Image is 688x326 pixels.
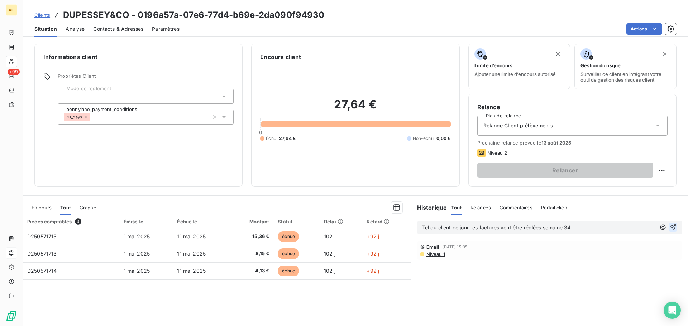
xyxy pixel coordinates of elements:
[477,140,668,146] span: Prochaine relance prévue le
[468,44,570,89] button: Limite d’encoursAjouter une limite d’encours autorisé
[234,219,269,224] div: Montant
[477,103,668,111] h6: Relance
[124,268,150,274] span: 1 mai 2025
[279,135,296,142] span: 27,64 €
[324,250,335,257] span: 102 j
[451,205,462,210] span: Tout
[278,266,299,276] span: échue
[64,93,70,99] input: Ajouter une valeur
[442,245,468,249] span: [DATE] 15:05
[580,63,621,68] span: Gestion du risque
[266,135,276,142] span: Échu
[27,250,57,257] span: D250571713
[324,233,335,239] span: 102 j
[367,219,406,224] div: Retard
[541,140,572,146] span: 13 août 2025
[66,25,85,33] span: Analyse
[278,231,299,242] span: échue
[27,233,57,239] span: D250571715
[234,233,269,240] span: 15,36 €
[541,205,569,210] span: Portail client
[34,25,57,33] span: Situation
[43,53,234,61] h6: Informations client
[626,23,662,35] button: Actions
[6,310,17,322] img: Logo LeanPay
[422,224,571,230] span: Tel du client ce jour, les factures vont être réglées semaine 34
[411,203,447,212] h6: Historique
[177,233,206,239] span: 11 mai 2025
[367,233,379,239] span: +92 j
[234,267,269,274] span: 4,13 €
[6,70,17,82] a: +99
[124,233,150,239] span: 1 mai 2025
[474,71,556,77] span: Ajouter une limite d’encours autorisé
[260,97,450,119] h2: 27,64 €
[260,53,301,61] h6: Encours client
[324,219,358,224] div: Délai
[60,205,71,210] span: Tout
[27,218,115,225] div: Pièces comptables
[474,63,512,68] span: Limite d’encours
[8,69,20,75] span: +99
[80,205,96,210] span: Graphe
[664,302,681,319] div: Open Intercom Messenger
[278,248,299,259] span: échue
[500,205,532,210] span: Commentaires
[436,135,451,142] span: 0,00 €
[426,251,445,257] span: Niveau 1
[34,12,50,18] span: Clients
[32,205,52,210] span: En cours
[278,219,315,224] div: Statut
[413,135,434,142] span: Non-échu
[177,250,206,257] span: 11 mai 2025
[487,150,507,156] span: Niveau 2
[124,250,150,257] span: 1 mai 2025
[426,244,440,250] span: Email
[93,25,143,33] span: Contacts & Adresses
[75,218,81,225] span: 3
[259,130,262,135] span: 0
[177,268,206,274] span: 11 mai 2025
[66,115,82,119] span: 30_days
[477,163,653,178] button: Relancer
[90,114,96,120] input: Ajouter une valeur
[470,205,491,210] span: Relances
[367,250,379,257] span: +92 j
[324,268,335,274] span: 102 j
[483,122,553,129] span: Relance Client prélèvements
[152,25,180,33] span: Paramètres
[367,268,379,274] span: +92 j
[58,73,234,83] span: Propriétés Client
[574,44,677,89] button: Gestion du risqueSurveiller ce client en intégrant votre outil de gestion des risques client.
[234,250,269,257] span: 8,15 €
[27,268,57,274] span: D250571714
[580,71,670,83] span: Surveiller ce client en intégrant votre outil de gestion des risques client.
[177,219,225,224] div: Échue le
[124,219,169,224] div: Émise le
[63,9,325,21] h3: DUPESSEY&CO - 0196a57a-07e6-77d4-b69e-2da090f94930
[6,4,17,16] div: AG
[34,11,50,19] a: Clients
